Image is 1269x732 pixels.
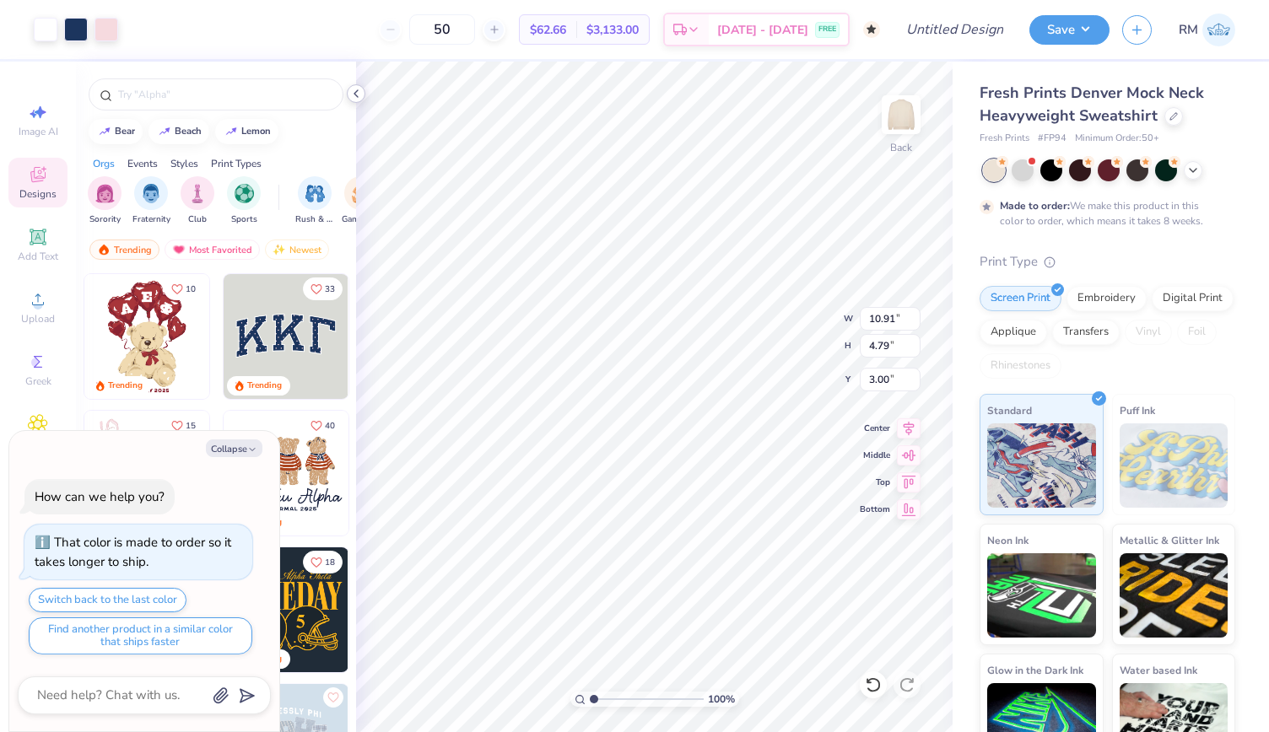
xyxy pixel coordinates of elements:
span: Standard [987,401,1032,419]
span: Sorority [89,213,121,226]
input: – – [409,14,475,45]
div: beach [175,126,202,136]
span: Center [860,423,890,434]
span: Add Text [18,250,58,263]
span: Minimum Order: 50 + [1075,132,1159,146]
div: Digital Print [1152,286,1234,311]
div: Print Types [211,156,262,171]
div: filter for Sports [227,176,261,226]
img: Club Image [188,184,207,203]
button: Collapse [206,439,262,457]
div: filter for Sorority [88,176,121,226]
span: 15 [186,422,196,430]
span: 40 [325,422,335,430]
span: Middle [860,449,890,461]
img: edfb13fc-0e43-44eb-bea2-bf7fc0dd67f9 [348,274,472,399]
div: Back [890,140,912,155]
img: Puff Ink [1120,423,1228,508]
span: Sports [231,213,257,226]
span: Clipart & logos [8,437,67,464]
button: Like [323,687,343,708]
div: Trending [108,379,143,392]
div: Rhinestones [980,353,1061,379]
strong: Made to order: [1000,199,1070,213]
img: Metallic & Glitter Ink [1120,553,1228,638]
div: Applique [980,320,1047,345]
span: Top [860,476,890,488]
img: 3b9aba4f-e317-4aa7-a679-c95a879539bd [224,274,348,399]
div: Most Favorited [165,240,260,260]
img: Neon Ink [987,553,1096,638]
button: Find another product in a similar color that ships faster [29,617,252,654]
span: RM [1179,20,1198,40]
div: Trending [247,379,282,392]
span: FREE [818,24,836,35]
span: Neon Ink [987,531,1029,549]
div: Styles [170,156,198,171]
button: Like [303,414,343,437]
span: 33 [325,285,335,293]
img: most_fav.gif [172,244,186,256]
img: Raffaela Manoy [1202,13,1235,46]
button: Switch back to the last color [29,588,186,612]
input: Untitled Design [893,13,1017,46]
div: Orgs [93,156,115,171]
img: 587403a7-0594-4a7f-b2bd-0ca67a3ff8dd [84,274,209,399]
img: Newest.gif [273,244,286,256]
div: bear [115,126,135,136]
img: trend_line.gif [98,126,111,137]
span: $3,133.00 [586,21,639,39]
button: lemon [215,119,278,144]
img: d12c9beb-9502-45c7-ae94-40b97fdd6040 [348,411,472,536]
span: Rush & Bid [295,213,334,226]
img: Back [884,98,918,132]
a: RM [1179,13,1235,46]
span: Fresh Prints [980,132,1029,146]
span: # FP94 [1038,132,1066,146]
button: bear [89,119,143,144]
img: b8819b5f-dd70-42f8-b218-32dd770f7b03 [224,547,348,672]
img: Standard [987,423,1096,508]
button: filter button [295,176,334,226]
div: filter for Rush & Bid [295,176,334,226]
div: filter for Fraternity [132,176,170,226]
div: lemon [241,126,271,136]
button: filter button [132,176,170,226]
div: filter for Game Day [342,176,381,226]
img: Rush & Bid Image [305,184,325,203]
button: Like [303,551,343,573]
span: 10 [186,285,196,293]
button: Like [303,277,343,300]
span: Club [188,213,207,226]
div: Screen Print [980,286,1061,311]
span: Water based Ink [1120,661,1197,679]
img: trending.gif [97,244,111,256]
span: Greek [25,374,51,388]
button: filter button [342,176,381,226]
button: filter button [181,176,214,226]
span: Puff Ink [1120,401,1155,419]
span: Game Day [342,213,381,226]
img: 83dda5b0-2158-48ca-832c-f6b4ef4c4536 [84,411,209,536]
img: 2b704b5a-84f6-4980-8295-53d958423ff9 [348,547,472,672]
div: Vinyl [1125,320,1172,345]
div: filter for Club [181,176,214,226]
img: d12a98c7-f0f7-4345-bf3a-b9f1b718b86e [208,411,333,536]
div: Embroidery [1066,286,1147,311]
div: How can we help you? [35,488,165,505]
img: trend_line.gif [158,126,171,137]
span: [DATE] - [DATE] [717,21,808,39]
span: Designs [19,187,57,201]
div: That color is made to order so it takes longer to ship. [35,534,231,570]
button: Save [1029,15,1110,45]
img: e74243e0-e378-47aa-a400-bc6bcb25063a [208,274,333,399]
span: $62.66 [530,21,566,39]
span: 100 % [708,692,735,707]
img: a3be6b59-b000-4a72-aad0-0c575b892a6b [224,411,348,536]
div: Events [127,156,158,171]
button: Like [164,414,203,437]
span: 18 [325,558,335,567]
img: Sports Image [235,184,254,203]
button: Like [164,277,203,300]
div: Trending [89,240,159,260]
